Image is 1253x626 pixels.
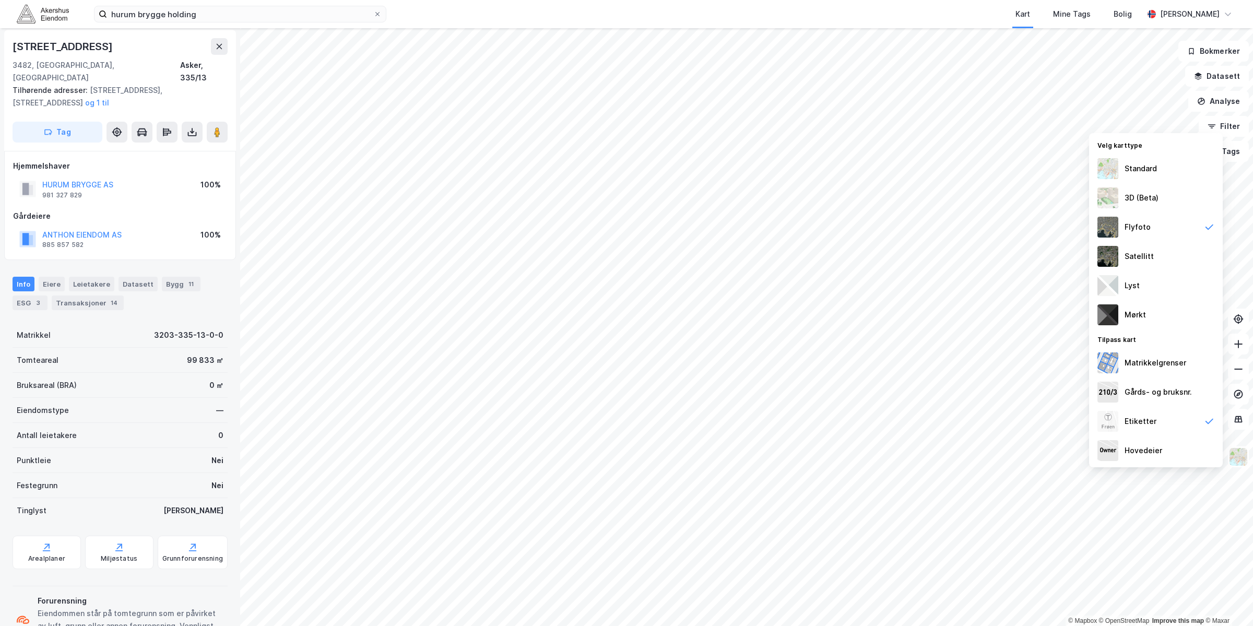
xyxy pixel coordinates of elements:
div: Bygg [162,277,200,291]
div: Arealplaner [28,554,65,563]
div: 3 [33,298,43,308]
button: Datasett [1185,66,1249,87]
div: [PERSON_NAME] [1160,8,1220,20]
div: 99 833 ㎡ [187,354,223,367]
span: Tilhørende adresser: [13,86,90,95]
div: 0 ㎡ [209,379,223,392]
div: 100% [200,179,221,191]
div: ESG [13,296,48,310]
div: 11 [186,279,196,289]
div: Etiketter [1125,415,1156,428]
a: Improve this map [1152,617,1204,624]
img: Z [1097,187,1118,208]
div: Nei [211,454,223,467]
img: Z [1097,158,1118,179]
div: Lyst [1125,279,1140,292]
div: Info [13,277,34,291]
div: Datasett [119,277,158,291]
button: Bokmerker [1178,41,1249,62]
div: Eiendomstype [17,404,69,417]
div: Forurensning [38,595,223,607]
img: cadastreBorders.cfe08de4b5ddd52a10de.jpeg [1097,352,1118,373]
div: Tinglyst [17,504,46,517]
img: luj3wr1y2y3+OchiMxRmMxRlscgabnMEmZ7DJGWxyBpucwSZnsMkZbHIGm5zBJmewyRlscgabnMEmZ7DJGWxyBpucwSZnsMkZ... [1097,275,1118,296]
div: Gårdeiere [13,210,227,222]
div: Tilpass kart [1089,329,1223,348]
div: Asker, 335/13 [180,59,228,84]
div: Bolig [1114,8,1132,20]
button: Tag [13,122,102,143]
div: 885 857 582 [42,241,84,249]
div: Velg karttype [1089,135,1223,154]
div: 14 [109,298,120,308]
img: Z [1228,447,1248,467]
div: Eiere [39,277,65,291]
div: Hovedeier [1125,444,1162,457]
input: Søk på adresse, matrikkel, gårdeiere, leietakere eller personer [107,6,373,22]
div: Mørkt [1125,309,1146,321]
div: Kontrollprogram for chat [1201,576,1253,626]
div: Mine Tags [1053,8,1091,20]
a: Mapbox [1068,617,1097,624]
div: Festegrunn [17,479,57,492]
div: Bruksareal (BRA) [17,379,77,392]
img: nCdM7BzjoCAAAAAElFTkSuQmCC [1097,304,1118,325]
button: Analyse [1188,91,1249,112]
a: OpenStreetMap [1099,617,1150,624]
div: Satellitt [1125,250,1154,263]
img: cadastreKeys.547ab17ec502f5a4ef2b.jpeg [1097,382,1118,403]
img: Z [1097,411,1118,432]
div: Standard [1125,162,1157,175]
div: Punktleie [17,454,51,467]
div: Kart [1015,8,1030,20]
div: [STREET_ADDRESS] [13,38,115,55]
div: Antall leietakere [17,429,77,442]
div: [STREET_ADDRESS], [STREET_ADDRESS] [13,84,219,109]
button: Tags [1200,141,1249,162]
div: — [216,404,223,417]
button: Filter [1199,116,1249,137]
div: Grunnforurensning [162,554,223,563]
div: Matrikkelgrenser [1125,357,1186,369]
div: Matrikkel [17,329,51,341]
div: Nei [211,479,223,492]
div: 100% [200,229,221,241]
div: Transaksjoner [52,296,124,310]
div: Gårds- og bruksnr. [1125,386,1192,398]
div: 3482, [GEOGRAPHIC_DATA], [GEOGRAPHIC_DATA] [13,59,180,84]
div: Flyfoto [1125,221,1151,233]
div: 0 [218,429,223,442]
img: Z [1097,217,1118,238]
div: [PERSON_NAME] [163,504,223,517]
div: 981 327 829 [42,191,82,199]
img: 9k= [1097,246,1118,267]
iframe: Chat Widget [1201,576,1253,626]
div: 3203-335-13-0-0 [154,329,223,341]
div: 3D (Beta) [1125,192,1159,204]
div: Hjemmelshaver [13,160,227,172]
div: Miljøstatus [101,554,137,563]
img: majorOwner.b5e170eddb5c04bfeeff.jpeg [1097,440,1118,461]
div: Leietakere [69,277,114,291]
img: akershus-eiendom-logo.9091f326c980b4bce74ccdd9f866810c.svg [17,5,69,23]
div: Tomteareal [17,354,58,367]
